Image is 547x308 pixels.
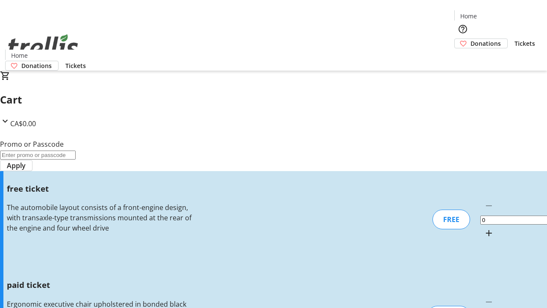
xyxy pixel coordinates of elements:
span: Home [460,12,477,21]
button: Increment by one [480,225,497,242]
span: Apply [7,160,26,171]
img: Orient E2E Organization d0hUur2g40's Logo [5,25,81,68]
span: Donations [21,61,52,70]
a: Donations [454,38,508,48]
div: The automobile layout consists of a front-engine design, with transaxle-type transmissions mounte... [7,202,194,233]
h3: free ticket [7,183,194,195]
a: Home [455,12,482,21]
span: CA$0.00 [10,119,36,128]
span: Tickets [65,61,86,70]
span: Donations [471,39,501,48]
div: FREE [432,210,470,229]
a: Home [6,51,33,60]
span: Tickets [515,39,535,48]
button: Help [454,21,471,38]
a: Tickets [59,61,93,70]
h3: paid ticket [7,279,194,291]
a: Tickets [508,39,542,48]
span: Home [11,51,28,60]
button: Cart [454,48,471,65]
a: Donations [5,61,59,71]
